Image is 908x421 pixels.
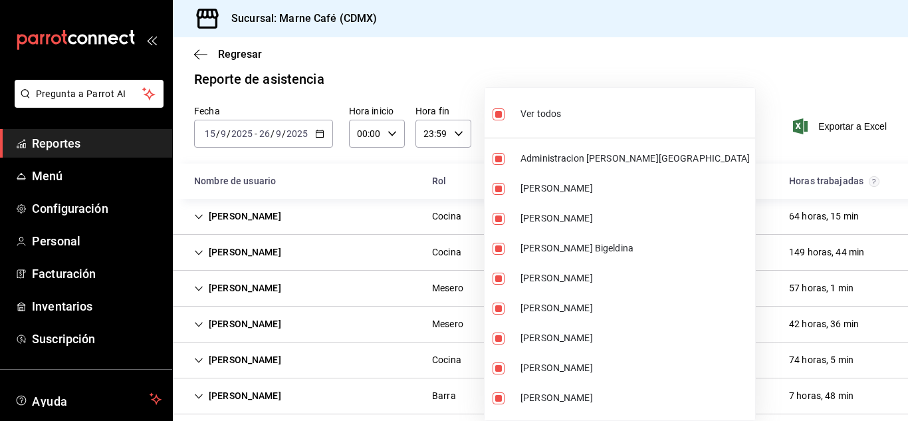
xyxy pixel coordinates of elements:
[520,211,750,225] span: [PERSON_NAME]
[520,301,750,315] span: [PERSON_NAME]
[520,241,750,255] span: [PERSON_NAME] Bigeldina
[520,331,750,345] span: [PERSON_NAME]
[520,152,750,166] span: Administracion [PERSON_NAME][GEOGRAPHIC_DATA]
[520,391,750,405] span: [PERSON_NAME]
[520,182,750,196] span: [PERSON_NAME]
[520,107,561,121] span: Ver todos
[520,361,750,375] span: [PERSON_NAME]
[520,271,750,285] span: [PERSON_NAME]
